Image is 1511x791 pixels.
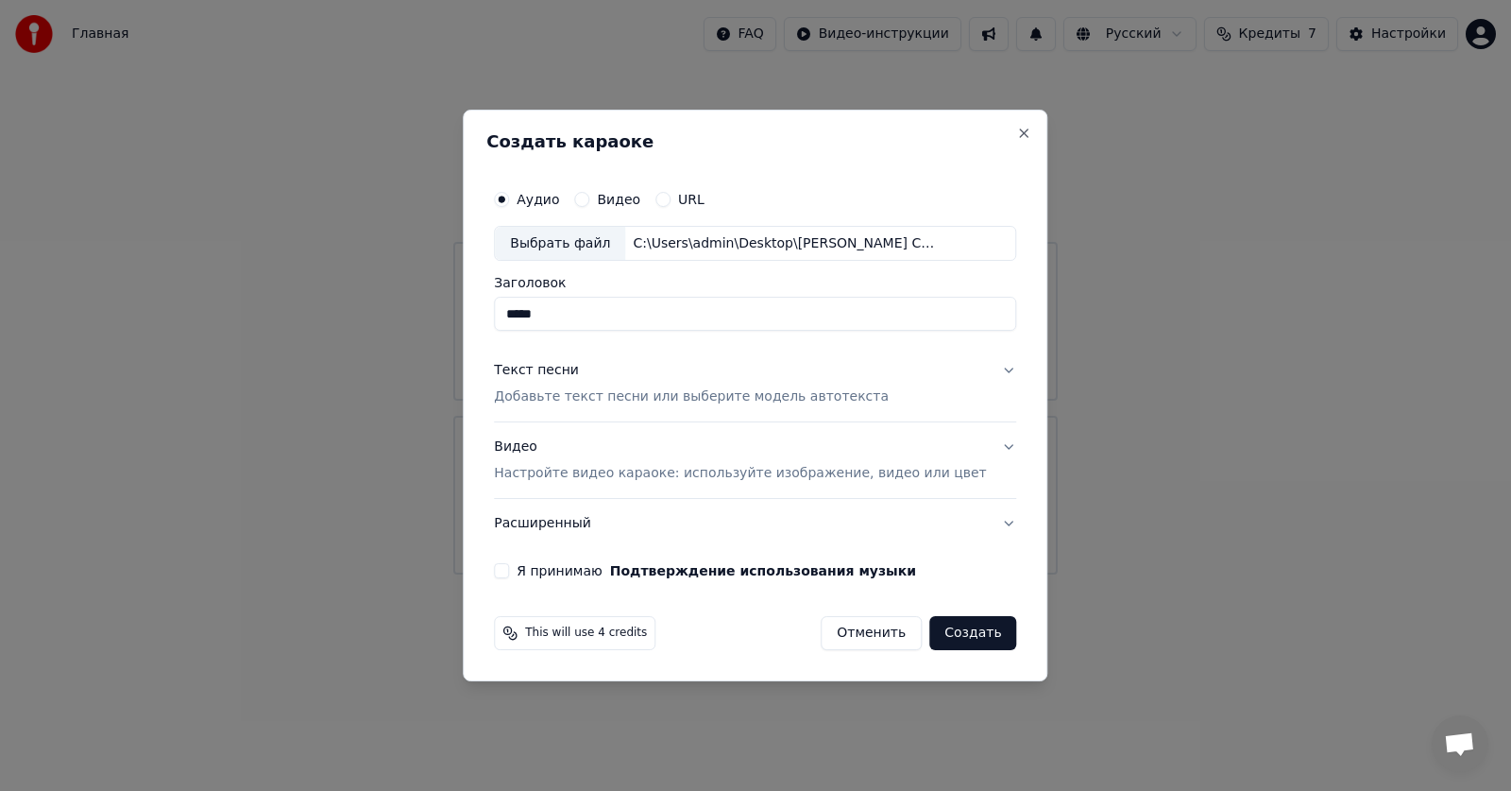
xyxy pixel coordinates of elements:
[494,438,986,484] div: Видео
[495,227,625,261] div: Выбрать файл
[929,616,1016,650] button: Создать
[494,464,986,483] p: Настройте видео караоке: используйте изображение, видео или цвет
[486,133,1024,150] h2: Создать караоке
[494,423,1016,499] button: ВидеоНастройте видео караоке: используйте изображение, видео или цвет
[494,499,1016,548] button: Расширенный
[678,193,705,206] label: URL
[610,564,916,577] button: Я принимаю
[494,277,1016,290] label: Заголовок
[494,388,889,407] p: Добавьте текст песни или выберите модель автотекста
[494,347,1016,422] button: Текст песниДобавьте текст песни или выберите модель автотекста
[597,193,640,206] label: Видео
[625,234,946,253] div: C:\Users\admin\Desktop\[PERSON_NAME] СВЯЗЬ.mp3
[494,362,579,381] div: Текст песни
[517,564,916,577] label: Я принимаю
[525,626,647,641] span: This will use 4 credits
[821,616,922,650] button: Отменить
[517,193,559,206] label: Аудио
